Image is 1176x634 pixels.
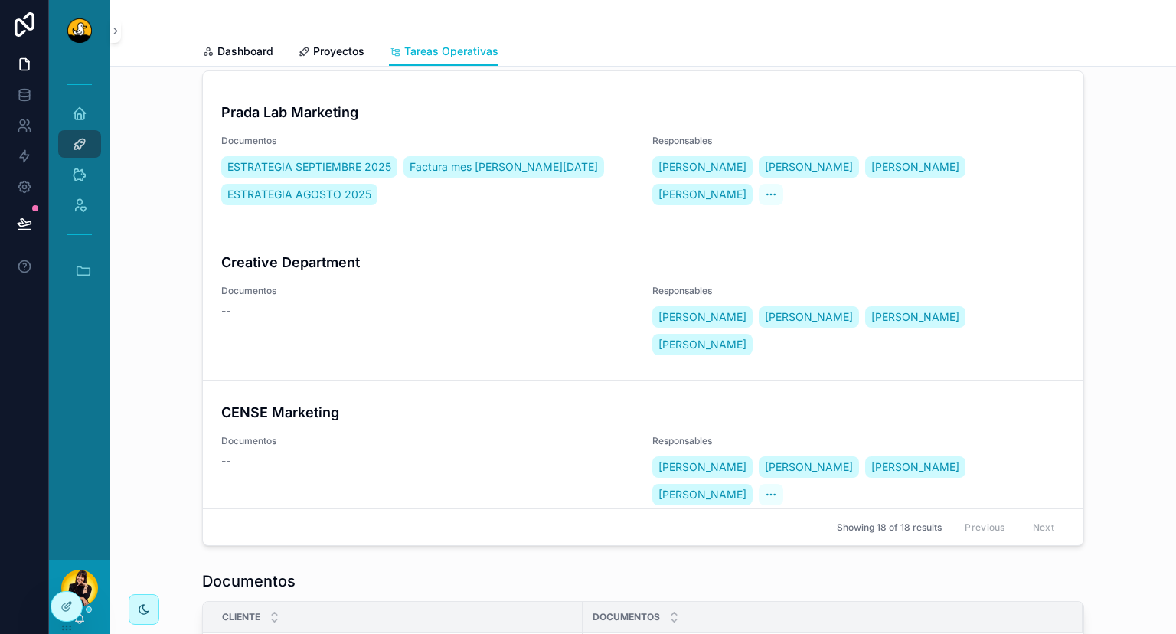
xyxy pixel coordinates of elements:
[652,334,753,355] a: [PERSON_NAME]
[658,459,746,475] span: [PERSON_NAME]
[298,38,364,68] a: Proyectos
[221,435,634,447] span: Documentos
[222,611,260,623] span: Cliente
[759,156,859,178] a: [PERSON_NAME]
[871,309,959,325] span: [PERSON_NAME]
[652,435,1065,447] span: Responsables
[865,156,965,178] a: [PERSON_NAME]
[765,159,853,175] span: [PERSON_NAME]
[203,230,1083,380] a: Creative DepartmentDocumentos--Responsables[PERSON_NAME][PERSON_NAME][PERSON_NAME][PERSON_NAME]
[221,252,1065,273] h4: Creative Department
[765,459,853,475] span: [PERSON_NAME]
[652,484,753,505] a: [PERSON_NAME]
[765,309,853,325] span: [PERSON_NAME]
[202,38,273,68] a: Dashboard
[221,453,230,469] span: --
[221,303,230,319] span: --
[202,570,296,592] h1: Documentos
[652,456,753,478] a: [PERSON_NAME]
[658,309,746,325] span: [PERSON_NAME]
[221,184,377,205] a: ESTRATEGIA AGOSTO 2025
[410,159,598,175] span: Factura mes [PERSON_NAME][DATE]
[871,459,959,475] span: [PERSON_NAME]
[652,135,1065,147] span: Responsables
[759,456,859,478] a: [PERSON_NAME]
[203,80,1083,230] a: Prada Lab MarketingDocumentosESTRATEGIA SEPTIEMBRE 2025Factura mes [PERSON_NAME][DATE]ESTRATEGIA ...
[313,44,364,59] span: Proyectos
[221,135,634,147] span: Documentos
[865,306,965,328] a: [PERSON_NAME]
[652,306,753,328] a: [PERSON_NAME]
[652,184,753,205] a: [PERSON_NAME]
[837,521,942,534] span: Showing 18 of 18 results
[403,156,604,178] a: Factura mes [PERSON_NAME][DATE]
[221,102,1065,123] h4: Prada Lab Marketing
[227,187,371,202] span: ESTRATEGIA AGOSTO 2025
[652,285,1065,297] span: Responsables
[203,380,1083,530] a: CENSE MarketingDocumentos--Responsables[PERSON_NAME][PERSON_NAME][PERSON_NAME][PERSON_NAME]
[658,487,746,502] span: [PERSON_NAME]
[652,156,753,178] a: [PERSON_NAME]
[593,611,660,623] span: Documentos
[217,44,273,59] span: Dashboard
[221,285,634,297] span: Documentos
[658,337,746,352] span: [PERSON_NAME]
[658,187,746,202] span: [PERSON_NAME]
[759,306,859,328] a: [PERSON_NAME]
[658,159,746,175] span: [PERSON_NAME]
[49,61,110,314] div: scrollable content
[865,456,965,478] a: [PERSON_NAME]
[404,44,498,59] span: Tareas Operativas
[389,38,498,67] a: Tareas Operativas
[227,159,391,175] span: ESTRATEGIA SEPTIEMBRE 2025
[221,156,397,178] a: ESTRATEGIA SEPTIEMBRE 2025
[221,402,1065,423] h4: CENSE Marketing
[67,18,92,43] img: App logo
[871,159,959,175] span: [PERSON_NAME]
